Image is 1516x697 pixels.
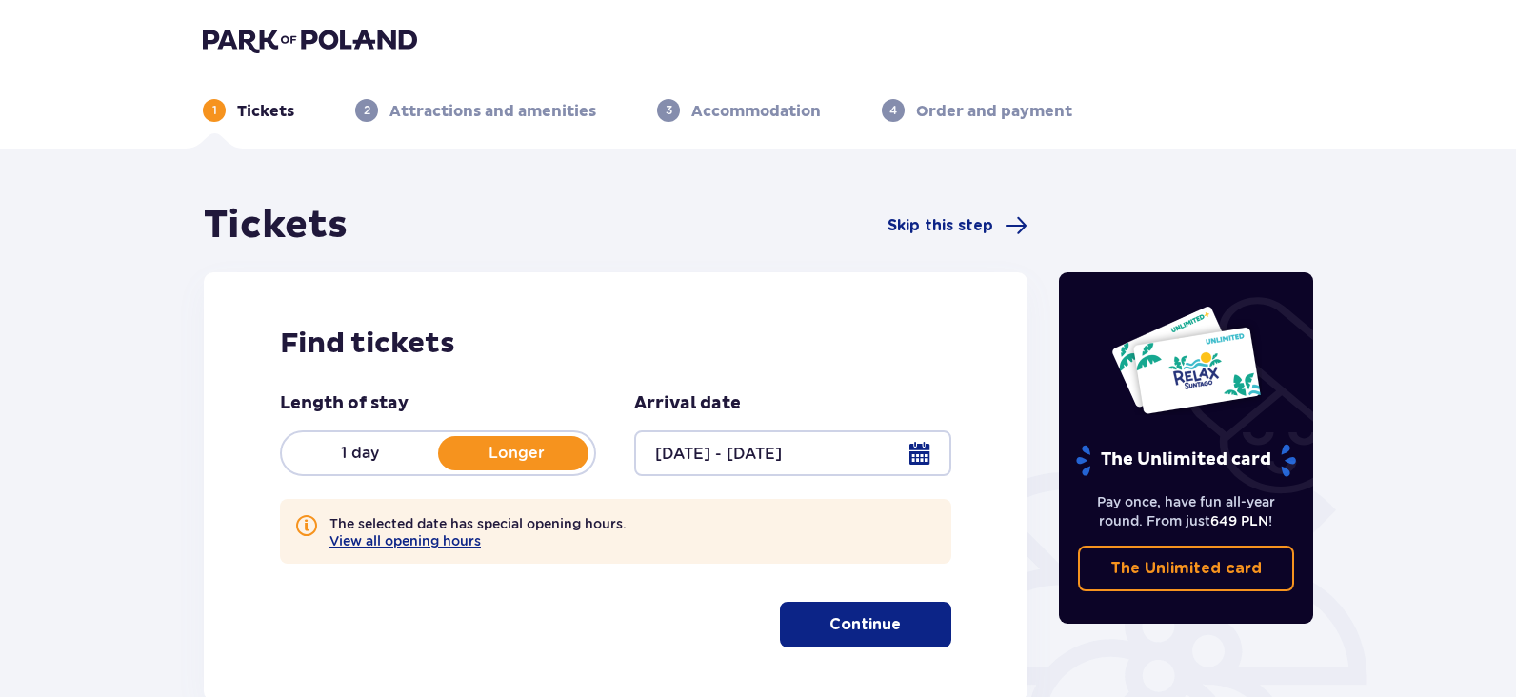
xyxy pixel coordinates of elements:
[1078,492,1295,530] p: Pay once, have fun all-year round. From just !
[204,202,348,249] h1: Tickets
[282,443,438,464] p: 1 day
[1110,558,1262,579] p: The Unlimited card
[888,215,993,236] span: Skip this step
[882,99,1072,122] div: 4Order and payment
[889,102,897,119] p: 4
[389,101,596,122] p: Attractions and amenities
[203,99,294,122] div: 1Tickets
[438,443,594,464] p: Longer
[355,99,596,122] div: 2Attractions and amenities
[1210,513,1268,528] span: 649 PLN
[329,533,481,548] button: View all opening hours
[280,392,409,415] p: Length of stay
[203,27,417,53] img: Park of Poland logo
[212,102,217,119] p: 1
[280,326,951,362] h2: Find tickets
[1074,444,1298,477] p: The Unlimited card
[1110,305,1262,415] img: Two entry cards to Suntago with the word 'UNLIMITED RELAX', featuring a white background with tro...
[329,514,627,548] p: The selected date has special opening hours.
[829,614,901,635] p: Continue
[364,102,370,119] p: 2
[780,602,951,647] button: Continue
[666,102,672,119] p: 3
[634,392,741,415] p: Arrival date
[916,101,1072,122] p: Order and payment
[888,214,1027,237] a: Skip this step
[1078,546,1295,591] a: The Unlimited card
[657,99,821,122] div: 3Accommodation
[237,101,294,122] p: Tickets
[691,101,821,122] p: Accommodation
